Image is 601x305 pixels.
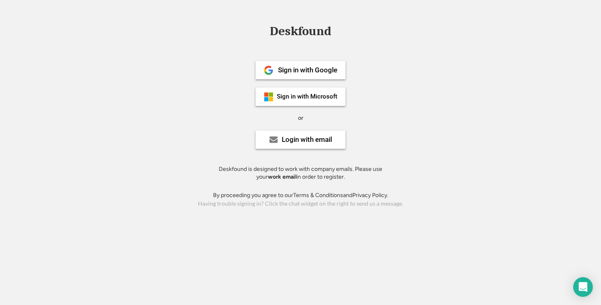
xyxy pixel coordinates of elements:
[264,92,274,102] img: ms-symbollockup_mssymbol_19.png
[298,114,303,122] div: or
[352,192,388,199] a: Privacy Policy.
[282,136,332,143] div: Login with email
[293,192,343,199] a: Terms & Conditions
[268,173,296,180] strong: work email
[209,165,392,181] div: Deskfound is designed to work with company emails. Please use your in order to register.
[213,191,388,200] div: By proceeding you agree to our and
[277,94,337,100] div: Sign in with Microsoft
[264,65,274,75] img: 1024px-Google__G__Logo.svg.png
[278,67,337,74] div: Sign in with Google
[573,277,593,297] div: Open Intercom Messenger
[266,25,335,38] div: Deskfound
